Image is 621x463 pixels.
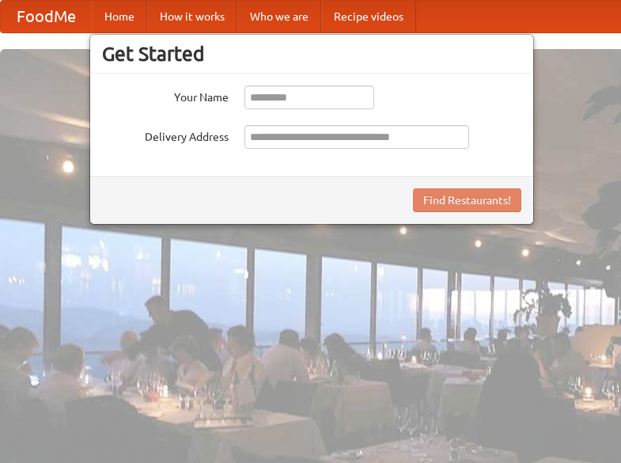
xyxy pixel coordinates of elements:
[102,125,229,145] label: Delivery Address
[413,188,521,212] button: Find Restaurants!
[147,1,237,32] a: How it works
[1,1,92,32] a: FoodMe
[102,85,229,105] label: Your Name
[237,1,321,32] a: Who we are
[321,1,416,32] a: Recipe videos
[102,42,521,66] h3: Get Started
[92,1,147,32] a: Home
